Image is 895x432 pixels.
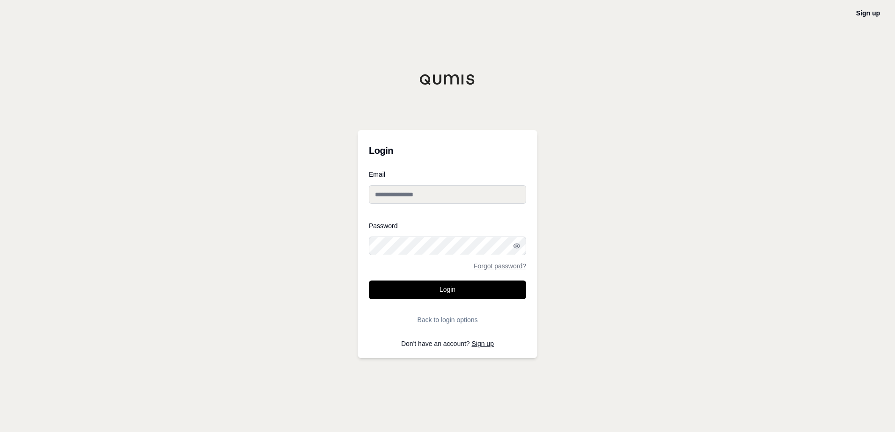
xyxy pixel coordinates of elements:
[369,223,526,229] label: Password
[856,9,880,17] a: Sign up
[369,310,526,329] button: Back to login options
[472,340,494,347] a: Sign up
[369,281,526,299] button: Login
[474,263,526,269] a: Forgot password?
[369,171,526,178] label: Email
[369,340,526,347] p: Don't have an account?
[419,74,476,85] img: Qumis
[369,141,526,160] h3: Login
